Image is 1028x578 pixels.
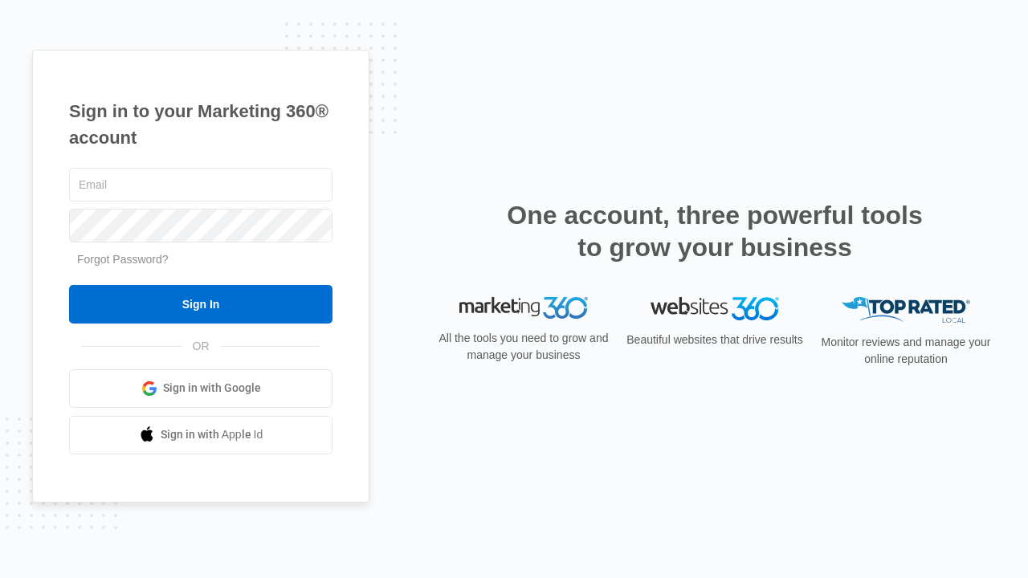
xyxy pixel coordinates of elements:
[163,380,261,397] span: Sign in with Google
[502,199,928,263] h2: One account, three powerful tools to grow your business
[625,332,805,348] p: Beautiful websites that drive results
[77,253,169,266] a: Forgot Password?
[69,285,332,324] input: Sign In
[182,338,221,355] span: OR
[816,334,996,368] p: Monitor reviews and manage your online reputation
[842,297,970,324] img: Top Rated Local
[69,98,332,151] h1: Sign in to your Marketing 360® account
[69,416,332,454] a: Sign in with Apple Id
[651,297,779,320] img: Websites 360
[69,369,332,408] a: Sign in with Google
[434,330,614,364] p: All the tools you need to grow and manage your business
[161,426,263,443] span: Sign in with Apple Id
[69,168,332,201] input: Email
[459,297,588,320] img: Marketing 360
